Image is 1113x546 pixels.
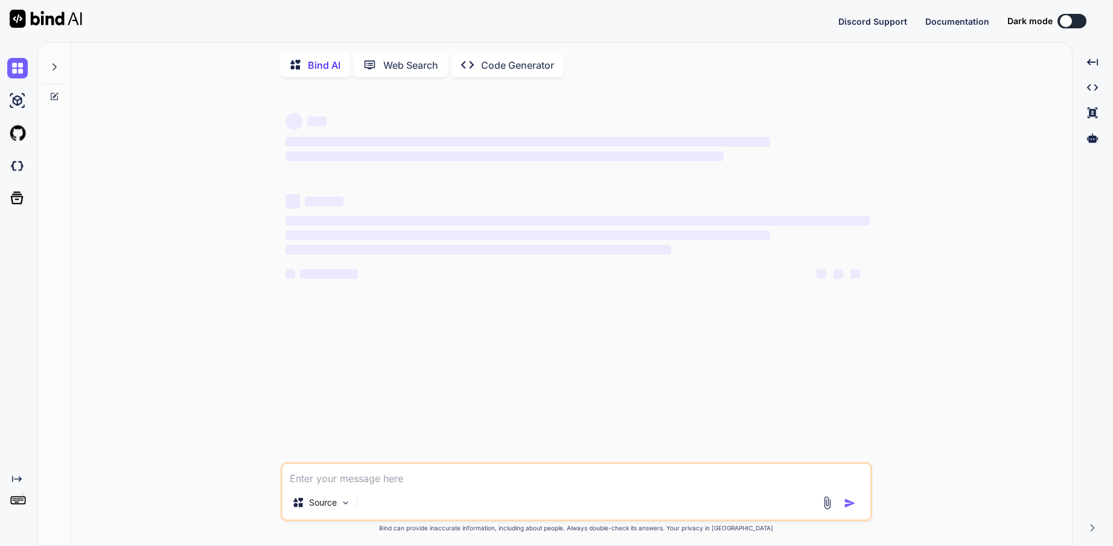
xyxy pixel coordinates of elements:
[340,498,351,508] img: Pick Models
[844,497,856,509] img: icon
[285,230,770,240] span: ‌
[838,15,907,28] button: Discord Support
[820,496,834,510] img: attachment
[285,216,870,226] span: ‌
[285,269,295,279] span: ‌
[481,58,554,72] p: Code Generator
[7,123,28,144] img: githubLight
[7,58,28,78] img: chat
[305,197,343,206] span: ‌
[7,156,28,176] img: darkCloudIdeIcon
[285,151,724,161] span: ‌
[10,10,82,28] img: Bind AI
[925,15,989,28] button: Documentation
[285,245,671,255] span: ‌
[309,497,337,509] p: Source
[281,524,872,533] p: Bind can provide inaccurate information, including about people. Always double-check its answers....
[307,116,327,126] span: ‌
[925,16,989,27] span: Documentation
[300,269,358,279] span: ‌
[285,194,300,209] span: ‌
[834,269,843,279] span: ‌
[838,16,907,27] span: Discord Support
[383,58,438,72] p: Web Search
[850,269,860,279] span: ‌
[308,58,340,72] p: Bind AI
[285,113,302,130] span: ‌
[1007,15,1053,27] span: Dark mode
[285,137,770,147] span: ‌
[817,269,826,279] span: ‌
[7,90,28,111] img: ai-studio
